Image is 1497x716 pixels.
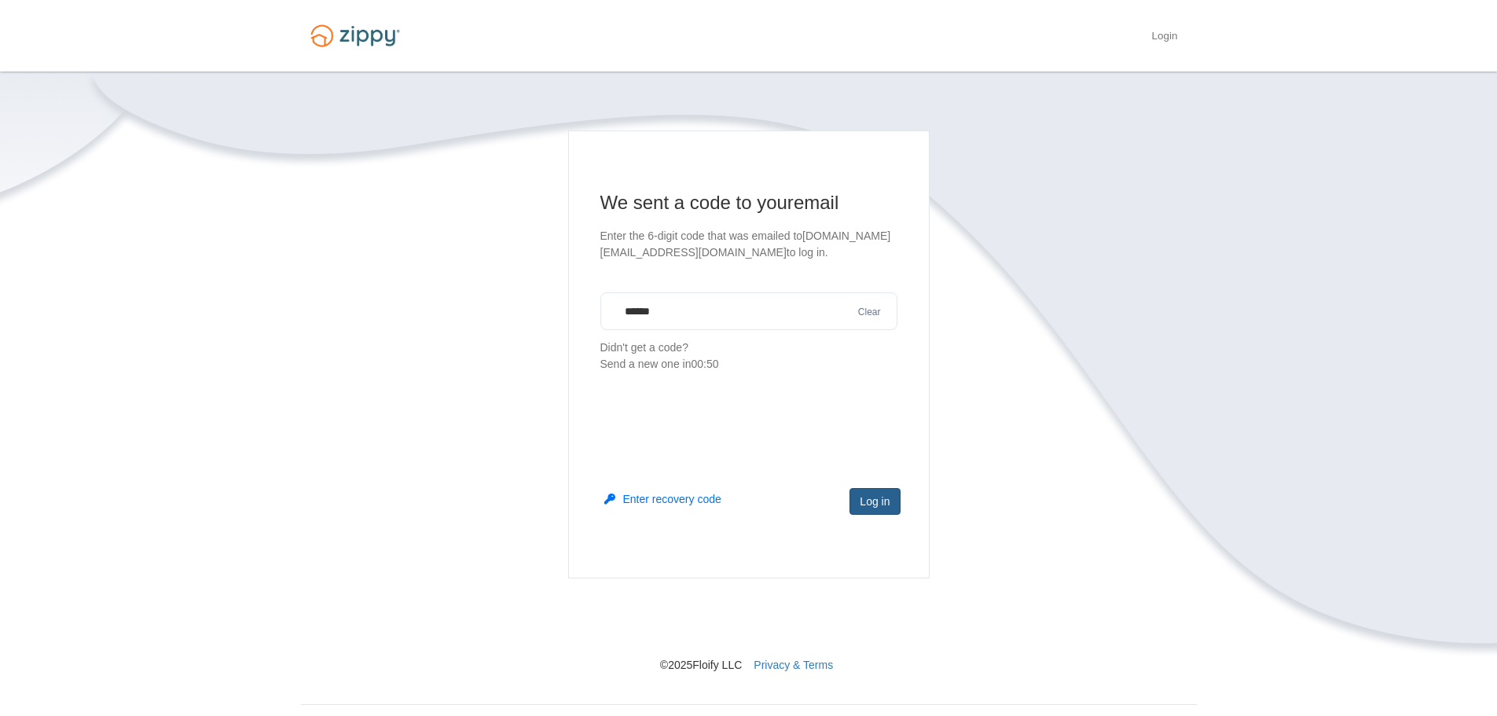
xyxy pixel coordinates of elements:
[301,17,409,54] img: Logo
[600,190,897,215] h1: We sent a code to your email
[849,488,900,515] button: Log in
[600,228,897,261] p: Enter the 6-digit code that was emailed to [DOMAIN_NAME][EMAIL_ADDRESS][DOMAIN_NAME] to log in.
[600,356,897,373] div: Send a new one in 00:50
[604,491,721,507] button: Enter recovery code
[754,659,833,671] a: Privacy & Terms
[600,340,897,373] p: Didn't get a code?
[1151,30,1177,46] a: Login
[853,305,886,320] button: Clear
[301,578,1197,673] nav: © 2025 Floify LLC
